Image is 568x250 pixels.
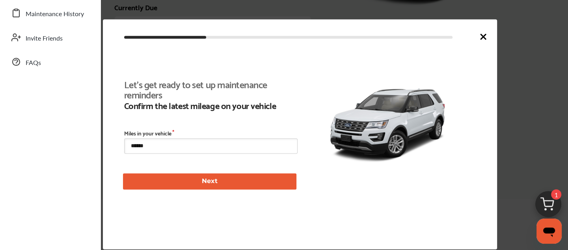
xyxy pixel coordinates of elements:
a: FAQs [7,52,93,72]
b: Confirm the latest mileage on your vehicle [124,100,292,111]
a: Invite Friends [7,27,93,48]
img: 10474_st0640_046.jpg [326,76,449,169]
button: Next [123,173,296,189]
span: 1 [551,189,561,200]
span: FAQs [26,58,41,68]
label: Miles in your vehicle [124,130,298,137]
span: Maintenance History [26,9,84,19]
span: Invite Friends [26,33,63,44]
a: Maintenance History [7,3,93,23]
img: cart_icon.3d0951e8.svg [529,187,567,225]
b: Let's get ready to set up maintenance reminders [124,79,292,100]
iframe: Button to launch messaging window [536,219,562,244]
